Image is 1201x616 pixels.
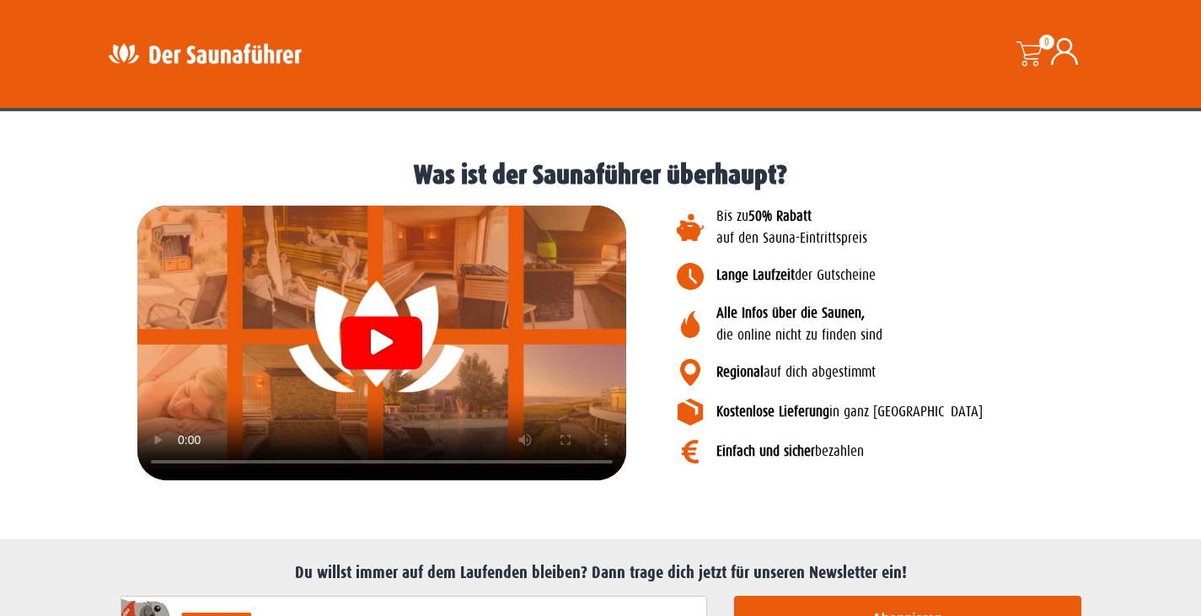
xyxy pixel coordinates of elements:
[716,364,764,380] b: Regional
[716,265,1140,287] p: der Gutscheine
[104,563,1098,583] h2: Du willst immer auf dem Laufenden bleiben? Dann trage dich jetzt für unseren Newsletter ein!
[716,404,829,420] b: Kostenlose Lieferung
[716,267,795,283] b: Lange Laufzeit
[716,441,1140,463] p: bezahlen
[8,162,1193,189] h1: Was ist der Saunaführer überhaupt?
[716,401,1140,423] p: in ganz [GEOGRAPHIC_DATA]
[341,316,422,369] div: Video abspielen
[1039,35,1054,50] span: 0
[748,208,812,224] b: 50% Rabatt
[716,206,1140,250] p: Bis zu auf den Sauna-Eintrittspreis
[716,305,865,321] b: Alle Infos über die Saunen,
[716,362,1140,383] p: auf dich abgestimmt
[716,443,815,459] b: Einfach und sicher
[716,303,1140,347] p: die online nicht zu finden sind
